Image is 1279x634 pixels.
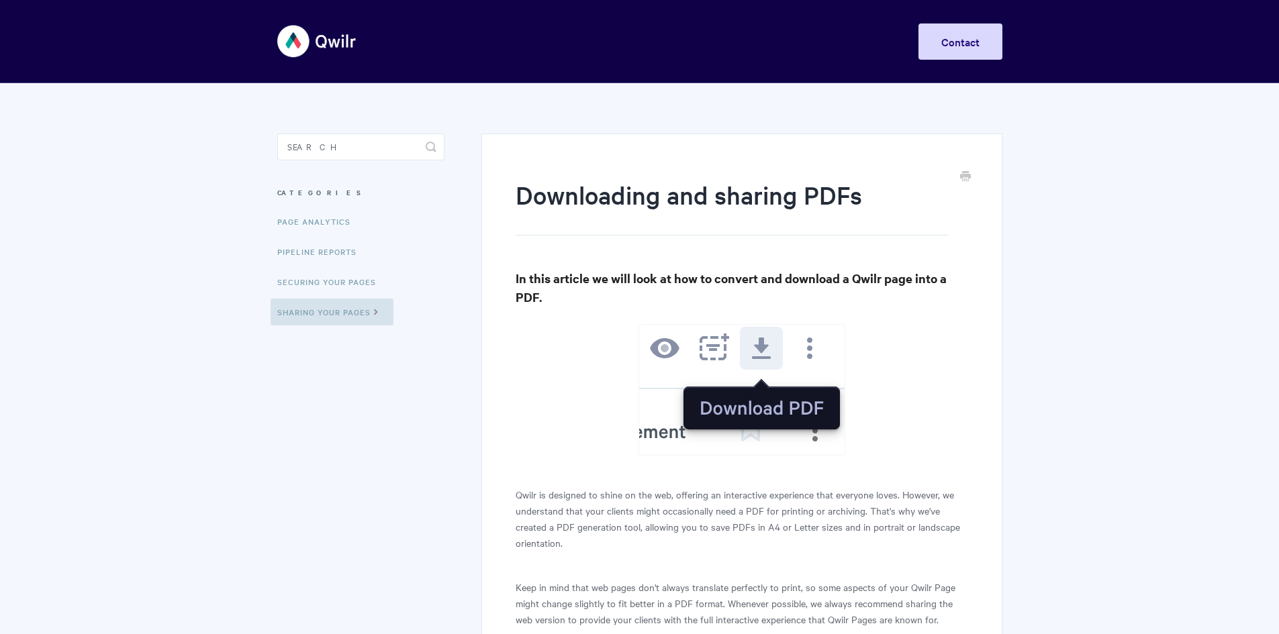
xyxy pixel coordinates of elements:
a: Contact [918,23,1002,60]
a: Print this Article [960,170,971,184]
h3: Categories [277,180,444,205]
img: file-KmE8gCVl4F.png [638,324,845,456]
a: Sharing Your Pages [271,299,393,325]
h1: Downloading and sharing PDFs [516,178,947,235]
p: Qwilr is designed to shine on the web, offering an interactive experience that everyone loves. Ho... [516,486,967,551]
h3: In this article we will look at how to convert and download a Qwilr page into a PDF. [516,269,967,307]
img: Qwilr Help Center [277,16,357,66]
a: Page Analytics [277,208,361,235]
p: Keep in mind that web pages don't always translate perfectly to print, so some aspects of your Qw... [516,579,967,627]
a: Securing Your Pages [277,268,386,295]
input: Search [277,134,444,160]
a: Pipeline reports [277,238,367,265]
